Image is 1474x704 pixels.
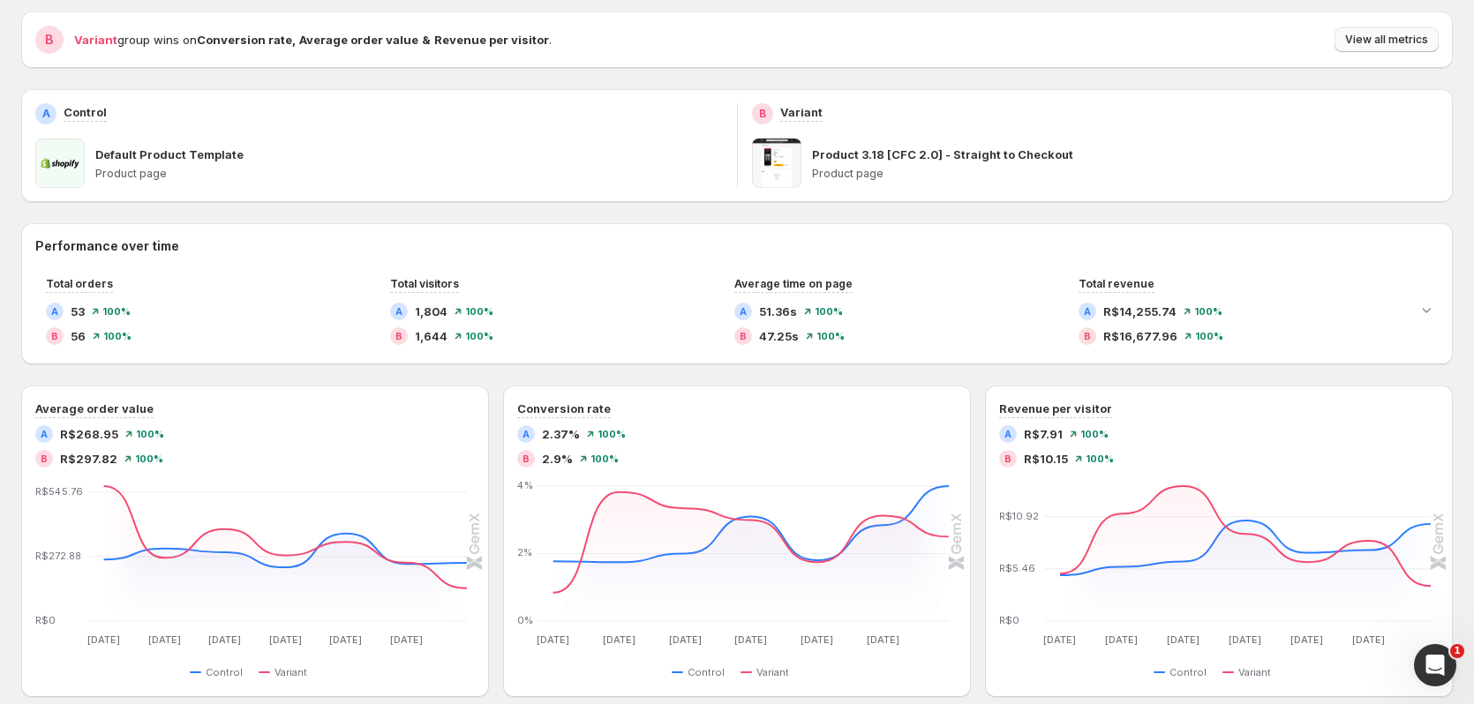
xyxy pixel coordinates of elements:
h3: Average order value [35,400,154,417]
h2: B [759,107,766,121]
span: R$7.91 [1024,425,1063,443]
h2: A [1084,306,1091,317]
h2: A [41,429,48,439]
button: Control [190,662,250,683]
text: [DATE] [867,633,899,646]
span: Average time on page [734,277,853,290]
span: Control [1169,665,1207,679]
text: 4% [517,479,533,491]
span: 100% [816,331,845,341]
p: Product 3.18 [CFC 2.0] - Straight to Checkout [812,146,1073,163]
span: 2.37% [542,425,580,443]
text: [DATE] [801,633,833,646]
text: 2% [517,547,532,559]
text: [DATE] [208,633,241,646]
span: 100% [465,306,493,317]
span: 100% [103,331,132,341]
button: Variant [1222,662,1278,683]
text: [DATE] [148,633,181,646]
button: Control [1154,662,1214,683]
text: [DATE] [1291,633,1324,646]
span: 53 [71,303,85,320]
span: 100% [590,453,619,464]
text: [DATE] [1043,633,1076,646]
h2: B [51,331,58,341]
span: R$10.15 [1024,450,1068,468]
span: 100% [1194,306,1222,317]
img: Default Product Template [35,139,85,188]
span: 1 [1450,644,1464,658]
span: 100% [465,331,493,341]
span: 100% [815,306,843,317]
text: [DATE] [330,633,363,646]
span: Control [206,665,243,679]
span: Variant [74,33,117,47]
span: 51.36s [759,303,797,320]
text: [DATE] [1168,633,1200,646]
p: Variant [780,103,823,121]
span: 100% [1086,453,1114,464]
span: Total visitors [390,277,459,290]
h3: Revenue per visitor [999,400,1112,417]
span: Total revenue [1079,277,1154,290]
h2: A [523,429,530,439]
text: [DATE] [1106,633,1139,646]
h2: B [1004,453,1011,464]
text: [DATE] [269,633,302,646]
span: Variant [1238,665,1271,679]
span: 47.25s [759,327,799,345]
span: 1,804 [415,303,447,320]
span: R$14,255.74 [1103,303,1177,320]
p: Default Product Template [95,146,244,163]
iframe: Intercom live chat [1414,644,1456,686]
text: [DATE] [537,633,569,646]
h2: A [740,306,747,317]
text: R$0 [999,614,1019,626]
h3: Conversion rate [517,400,611,417]
button: Control [672,662,732,683]
text: R$272.88 [35,550,81,562]
span: View all metrics [1345,33,1428,47]
h2: B [1084,331,1091,341]
text: [DATE] [669,633,702,646]
span: group wins on . [74,33,552,47]
h2: B [45,31,54,49]
span: 100% [598,429,626,439]
p: Control [64,103,107,121]
h2: A [395,306,402,317]
text: R$0 [35,614,56,626]
text: R$545.76 [35,485,83,498]
strong: & [422,33,431,47]
text: [DATE] [1230,633,1262,646]
span: 1,644 [415,327,447,345]
span: R$297.82 [60,450,117,468]
span: 100% [1195,331,1223,341]
h2: A [51,306,58,317]
img: Product 3.18 [CFC 2.0] - Straight to Checkout [752,139,801,188]
text: [DATE] [1353,633,1386,646]
button: Variant [259,662,314,683]
text: [DATE] [87,633,120,646]
span: Variant [756,665,789,679]
h2: B [523,453,530,464]
button: Expand chart [1414,297,1439,322]
span: 100% [102,306,131,317]
span: R$268.95 [60,425,118,443]
text: [DATE] [734,633,767,646]
p: Product page [812,167,1440,181]
text: [DATE] [603,633,635,646]
text: [DATE] [390,633,423,646]
button: View all metrics [1335,27,1439,52]
h2: B [740,331,747,341]
h2: B [41,453,48,464]
span: 100% [136,429,164,439]
span: Variant [274,665,307,679]
span: 56 [71,327,86,345]
strong: , [292,33,296,47]
strong: Conversion rate [197,33,292,47]
text: R$10.92 [999,510,1039,522]
button: Variant [741,662,796,683]
p: Product page [95,167,723,181]
h2: Performance over time [35,237,1439,255]
h2: A [42,107,50,121]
